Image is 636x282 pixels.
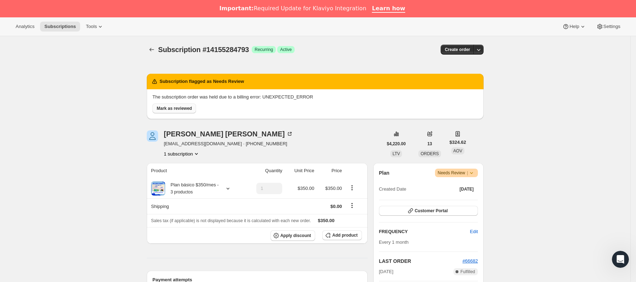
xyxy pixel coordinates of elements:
[379,239,409,245] span: Every 1 month
[298,186,314,191] span: $350.00
[270,230,316,241] button: Apply discount
[379,228,470,235] h2: FREQUENCY
[420,151,439,156] span: ORDERS
[427,141,432,147] span: 13
[346,184,358,192] button: Product actions
[147,130,158,142] span: Daniela Castro
[147,45,157,55] button: Subscriptions
[322,230,362,240] button: Add product
[152,103,196,113] button: Mark as reviewed
[151,218,311,223] span: Sales tax (if applicable) is not displayed because it is calculated with each new order.
[255,47,273,52] span: Recurring
[318,218,335,223] span: $350.00
[86,24,97,29] span: Tools
[171,190,193,194] small: 3 productos
[164,130,293,137] div: [PERSON_NAME] [PERSON_NAME]
[160,78,244,85] h2: Subscription flagged as Needs Review
[158,46,249,53] span: Subscription #14155284793
[558,22,590,32] button: Help
[157,106,192,111] span: Mark as reviewed
[603,24,620,29] span: Settings
[383,139,410,149] button: $4,220.00
[445,47,470,52] span: Create order
[379,186,406,193] span: Created Date
[280,233,311,238] span: Apply discount
[463,258,478,264] a: #66682
[332,232,357,238] span: Add product
[392,151,400,156] span: LTV
[40,22,80,32] button: Subscriptions
[317,163,344,179] th: Price
[164,150,200,157] button: Product actions
[441,45,474,55] button: Create order
[219,5,366,12] div: Required Update for Klaviyo Integration
[459,186,474,192] span: [DATE]
[387,141,406,147] span: $4,220.00
[438,169,475,176] span: Needs Review
[463,258,478,265] button: #66682
[325,186,342,191] span: $350.00
[152,94,478,101] p: The subscription order was held due to a billing error: UNEXPECTED_ERROR
[569,24,579,29] span: Help
[280,47,292,52] span: Active
[423,139,436,149] button: 13
[455,184,478,194] button: [DATE]
[219,5,254,12] b: Important:
[461,269,475,275] span: Fulfilled
[612,251,629,268] iframe: Intercom live chat
[415,208,448,214] span: Customer Portal
[165,181,219,196] div: Plan básico $350/mes -
[16,24,34,29] span: Analytics
[44,24,76,29] span: Subscriptions
[450,139,466,146] span: $324.62
[147,198,245,214] th: Shipping
[164,140,293,147] span: [EMAIL_ADDRESS][DOMAIN_NAME] · [PHONE_NUMBER]
[379,268,394,275] span: [DATE]
[346,202,358,209] button: Shipping actions
[284,163,316,179] th: Unit Price
[330,204,342,209] span: $0.00
[11,22,39,32] button: Analytics
[466,226,482,237] button: Edit
[467,170,468,176] span: |
[245,163,284,179] th: Quantity
[82,22,108,32] button: Tools
[379,206,478,216] button: Customer Portal
[372,5,405,13] a: Learn how
[453,148,462,153] span: AOV
[147,163,245,179] th: Product
[151,181,165,196] img: product img
[379,258,463,265] h2: LAST ORDER
[379,169,390,176] h2: Plan
[592,22,625,32] button: Settings
[470,228,478,235] span: Edit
